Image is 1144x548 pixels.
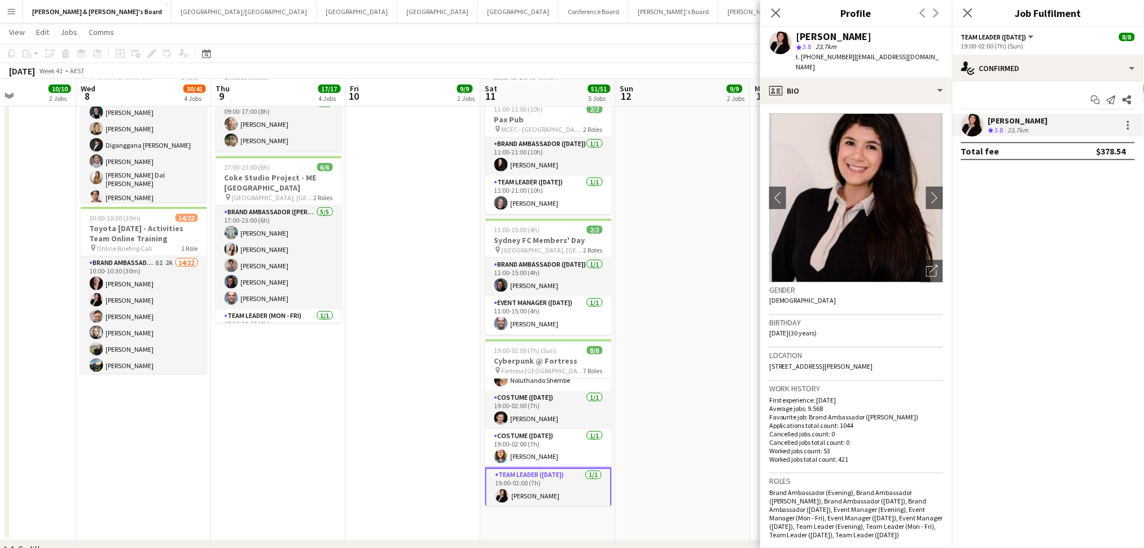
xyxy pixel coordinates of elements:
p: Applications total count: 1044 [769,421,943,430]
span: 17/17 [318,85,341,93]
span: 51/51 [588,85,611,93]
div: AEST [70,67,85,75]
span: 13 [753,90,770,103]
div: 23.7km [1006,126,1031,135]
h3: Sydney FC Members' Day [485,235,612,245]
h3: Toyota [DATE] - Activities Team Online Training [81,223,207,244]
span: Jobs [60,27,77,37]
button: [PERSON_NAME] & [PERSON_NAME]'s Board [23,1,172,23]
a: Edit [32,25,54,39]
h3: Roles [769,476,943,486]
app-card-role: Brand Ambassador ([DATE])1/111:00-21:00 (10h)[PERSON_NAME] [485,138,612,176]
span: 10 [349,90,360,103]
span: 12 [619,90,634,103]
button: [GEOGRAPHIC_DATA]/[GEOGRAPHIC_DATA] [172,1,317,23]
p: Worked jobs total count: 421 [769,455,943,463]
span: Week 41 [37,67,65,75]
app-card-role: Costume ([DATE])1/119:00-02:00 (7h)[PERSON_NAME] [485,391,612,430]
span: View [9,27,25,37]
app-job-card: 19:00-02:00 (7h) (Sun)8/8Cyberpunk @ Fortress Fortress [GEOGRAPHIC_DATA]7 Roles[PERSON_NAME]Brand... [485,339,612,506]
app-job-card: 11:00-21:00 (10h)2/2Pax Pub MCEC - [GEOGRAPHIC_DATA]2 RolesBrand Ambassador ([DATE])1/111:00-21:0... [485,98,612,214]
app-card-role: Team Leader ([DATE])1/111:00-21:00 (10h)[PERSON_NAME] [485,176,612,214]
span: [DATE] (30 years) [769,329,817,337]
span: 10/10 [49,85,71,93]
span: Wed [81,83,95,94]
span: Edit [36,27,49,37]
p: First experience: [DATE] [769,396,943,404]
span: Online Briefing Call [97,244,152,253]
div: 2 Jobs [727,94,745,103]
span: 10:00-10:30 (30m) [90,214,141,222]
span: 30/41 [183,85,206,93]
span: [DEMOGRAPHIC_DATA] [769,296,836,304]
span: 11 [484,90,498,103]
div: Confirmed [952,55,1144,82]
button: [PERSON_NAME]'s Board [629,1,718,23]
app-card-role: Brand Ambassador ([PERSON_NAME])5/517:00-23:00 (6h)[PERSON_NAME][PERSON_NAME][PERSON_NAME][PERSON... [216,206,342,310]
h3: Coke Studio Project - ME [GEOGRAPHIC_DATA] [216,173,342,193]
button: [GEOGRAPHIC_DATA] [478,1,559,23]
span: 11:00-21:00 (10h) [494,105,543,113]
h3: Location [769,350,943,360]
span: 9/9 [727,85,743,93]
span: 2/2 [587,226,603,234]
div: 10:00-10:30 (30m)14/22Toyota [DATE] - Activities Team Online Training Online Briefing Call1 RoleB... [81,207,207,374]
span: [GEOGRAPHIC_DATA], [GEOGRAPHIC_DATA] - [GEOGRAPHIC_DATA] [502,246,584,254]
img: Crew avatar or photo [769,113,943,282]
span: 7 Roles [584,366,603,375]
button: [PERSON_NAME] & [PERSON_NAME]'s Board [718,1,862,23]
span: 2 Roles [584,125,603,134]
h3: Birthday [769,317,943,328]
div: 09:00-09:30 (30m)7/10Toyota [DATE] - Registration Team Online Training Online Briefing Call1 Role... [81,36,207,202]
span: MCEC - [GEOGRAPHIC_DATA] [502,125,584,134]
app-card-role: Brand Ambassador ([DATE])1/111:00-15:00 (4h)[PERSON_NAME] [485,258,612,297]
h3: Gender [769,285,943,295]
span: 9/9 [457,85,473,93]
div: 4 Jobs [184,94,205,103]
div: 4 Jobs [319,94,340,103]
span: 2 Roles [584,246,603,254]
div: 5 Jobs [589,94,610,103]
span: 2 Roles [314,193,333,202]
app-job-card: 11:00-15:00 (4h)2/2Sydney FC Members' Day [GEOGRAPHIC_DATA], [GEOGRAPHIC_DATA] - [GEOGRAPHIC_DATA... [485,219,612,335]
a: Comms [84,25,119,39]
span: [STREET_ADDRESS][PERSON_NAME] [769,362,873,370]
span: Fortress [GEOGRAPHIC_DATA] [502,366,584,375]
h3: Pax Pub [485,114,612,125]
span: 6/6 [317,163,333,171]
app-card-role: Brand Ambassador ([PERSON_NAME])2I3A7/1009:00-09:30 (30m)[PERSON_NAME][PERSON_NAME]Diganggana [PE... [81,85,207,274]
p: Average jobs: 9.568 [769,404,943,413]
button: Conference Board [559,1,629,23]
p: Cancelled jobs total count: 0 [769,438,943,447]
span: 8 [79,90,95,103]
h3: Work history [769,383,943,394]
span: Fri [350,83,360,94]
button: Team Leader ([DATE]) [961,33,1036,41]
h3: Cyberpunk @ Fortress [485,356,612,366]
app-job-card: 17:00-23:00 (6h)6/6Coke Studio Project - ME [GEOGRAPHIC_DATA] [GEOGRAPHIC_DATA], [GEOGRAPHIC_DATA... [216,156,342,323]
span: 23.7km [814,42,839,51]
a: View [5,25,29,39]
div: [PERSON_NAME] [796,32,872,42]
span: Team Leader (Saturday) [961,33,1027,41]
span: 11:00-15:00 (4h) [494,226,540,234]
div: 2 Jobs [458,94,475,103]
span: 8/8 [587,346,603,355]
span: Sat [485,83,498,94]
span: Brand Ambassador (Evening), Brand Ambassador ([PERSON_NAME]), Brand Ambassador ([DATE]), Brand Am... [769,488,943,539]
span: 1 Role [182,244,198,253]
h3: Profile [760,6,952,20]
h3: Job Fulfilment [952,6,1144,20]
button: [GEOGRAPHIC_DATA] [397,1,478,23]
app-card-role: Team Leader (Mon - Fri)1/117:00-23:00 (6h) [216,310,342,348]
span: Mon [755,83,770,94]
span: 17:00-23:00 (6h) [225,163,270,171]
span: 2/2 [587,105,603,113]
app-card-role: Event Manager ([DATE])1/111:00-15:00 (4h)[PERSON_NAME] [485,297,612,335]
span: 3.8 [803,42,812,51]
app-card-role: Team Leader (Mon - Fri)2/209:00-17:00 (8h)[PERSON_NAME][PERSON_NAME] [216,97,342,152]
